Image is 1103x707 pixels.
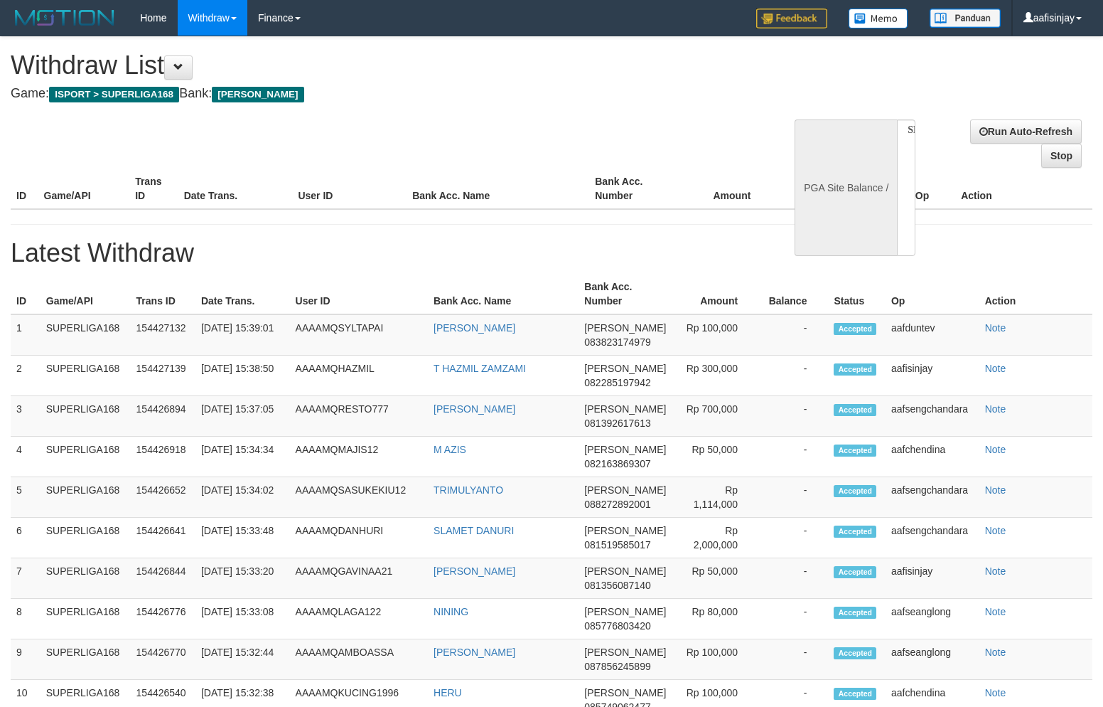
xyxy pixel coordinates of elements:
td: AAAAMQLAGA122 [290,599,428,639]
span: 083823174979 [584,336,650,348]
span: 088272892001 [584,499,650,510]
th: Trans ID [129,169,178,209]
th: Op [910,169,955,209]
td: SUPERLIGA168 [41,396,131,437]
span: [PERSON_NAME] [212,87,303,102]
td: [DATE] 15:34:02 [195,477,290,518]
td: - [759,396,828,437]
td: Rp 80,000 [677,599,759,639]
a: Note [985,322,1006,334]
td: Rp 50,000 [677,558,759,599]
th: Status [828,274,886,314]
img: Button%20Memo.svg [849,9,908,28]
td: 154426918 [131,437,195,477]
a: T HAZMIL ZAMZAMI [434,363,526,374]
a: [PERSON_NAME] [434,565,515,577]
td: 154427132 [131,314,195,356]
a: TRIMULYANTO [434,484,503,496]
td: aafisinjay [886,356,979,396]
td: aafisinjay [886,558,979,599]
th: Date Trans. [178,169,293,209]
td: Rp 700,000 [677,396,759,437]
td: AAAAMQMAJIS12 [290,437,428,477]
img: MOTION_logo.png [11,7,119,28]
td: 7 [11,558,41,599]
td: SUPERLIGA168 [41,314,131,356]
span: Accepted [834,566,876,578]
td: 5 [11,477,41,518]
span: [PERSON_NAME] [584,444,666,455]
td: 154426776 [131,599,195,639]
td: AAAAMQRESTO777 [290,396,428,437]
span: Accepted [834,526,876,538]
a: Note [985,687,1006,698]
td: [DATE] 15:34:34 [195,437,290,477]
span: 087856245899 [584,661,650,672]
span: 081392617613 [584,418,650,429]
th: Bank Acc. Number [589,169,681,209]
a: [PERSON_NAME] [434,403,515,415]
td: [DATE] 15:33:08 [195,599,290,639]
span: 081356087140 [584,580,650,591]
th: Action [979,274,1092,314]
span: [PERSON_NAME] [584,484,666,496]
span: Accepted [834,445,876,457]
td: - [759,639,828,680]
td: 154426894 [131,396,195,437]
a: Note [985,444,1006,455]
img: Feedback.jpg [756,9,827,28]
h4: Game: Bank: [11,87,721,101]
span: 082163869307 [584,458,650,469]
span: Accepted [834,647,876,659]
td: AAAAMQGAVINAA21 [290,558,428,599]
td: [DATE] 15:39:01 [195,314,290,356]
td: 9 [11,639,41,680]
th: Bank Acc. Number [579,274,677,314]
td: Rp 50,000 [677,437,759,477]
th: Action [955,169,1092,209]
a: [PERSON_NAME] [434,322,515,334]
a: NINING [434,606,468,617]
td: aafsengchandara [886,396,979,437]
span: Accepted [834,363,876,376]
td: [DATE] 15:33:48 [195,518,290,558]
th: Bank Acc. Name [428,274,579,314]
td: aafseanglong [886,599,979,639]
td: AAAAMQAMBOASSA [290,639,428,680]
td: 154426844 [131,558,195,599]
span: 081519585017 [584,539,650,551]
td: [DATE] 15:38:50 [195,356,290,396]
span: 085776803420 [584,620,650,632]
a: Run Auto-Refresh [970,119,1082,144]
td: 6 [11,518,41,558]
td: Rp 100,000 [677,314,759,356]
td: Rp 100,000 [677,639,759,680]
td: 4 [11,437,41,477]
span: [PERSON_NAME] [584,606,666,617]
th: Amount [681,169,773,209]
span: [PERSON_NAME] [584,647,666,658]
a: SLAMET DANURI [434,525,514,536]
td: - [759,518,828,558]
td: SUPERLIGA168 [41,639,131,680]
td: - [759,558,828,599]
td: 154427139 [131,356,195,396]
span: [PERSON_NAME] [584,565,666,577]
h1: Latest Withdraw [11,239,1092,267]
td: aafsengchandara [886,477,979,518]
th: User ID [290,274,428,314]
td: - [759,477,828,518]
th: Game/API [38,169,130,209]
span: Accepted [834,607,876,619]
a: Note [985,484,1006,496]
th: Balance [759,274,828,314]
td: - [759,437,828,477]
th: Op [886,274,979,314]
td: 1 [11,314,41,356]
td: 3 [11,396,41,437]
span: 082285197942 [584,377,650,388]
span: Accepted [834,323,876,335]
span: ISPORT > SUPERLIGA168 [49,87,179,102]
div: PGA Site Balance / [795,119,897,256]
th: ID [11,274,41,314]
